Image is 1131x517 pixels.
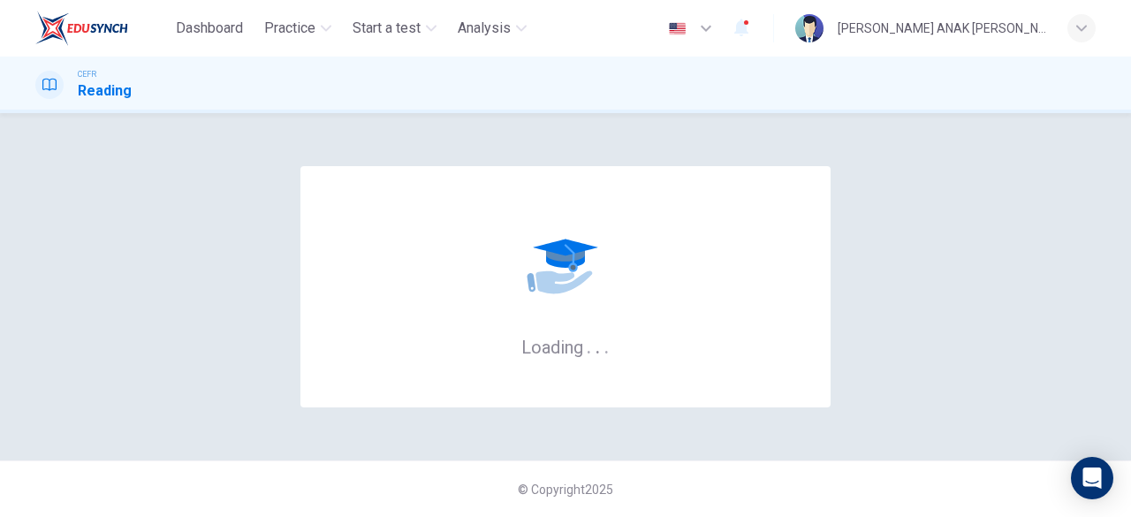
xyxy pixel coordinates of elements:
h6: . [595,331,601,360]
h6: . [586,331,592,360]
div: [PERSON_NAME] ANAK [PERSON_NAME] [838,18,1046,39]
a: EduSynch logo [35,11,169,46]
span: CEFR [78,68,96,80]
span: Analysis [458,18,511,39]
img: en [666,22,688,35]
span: Start a test [353,18,421,39]
button: Dashboard [169,12,250,44]
h1: Reading [78,80,132,102]
span: © Copyright 2025 [518,483,613,497]
button: Practice [257,12,338,44]
button: Analysis [451,12,534,44]
h6: . [603,331,610,360]
div: Open Intercom Messenger [1071,457,1113,499]
span: Practice [264,18,315,39]
img: EduSynch logo [35,11,128,46]
button: Start a test [345,12,444,44]
h6: Loading [521,335,610,358]
span: Dashboard [176,18,243,39]
img: Profile picture [795,14,824,42]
